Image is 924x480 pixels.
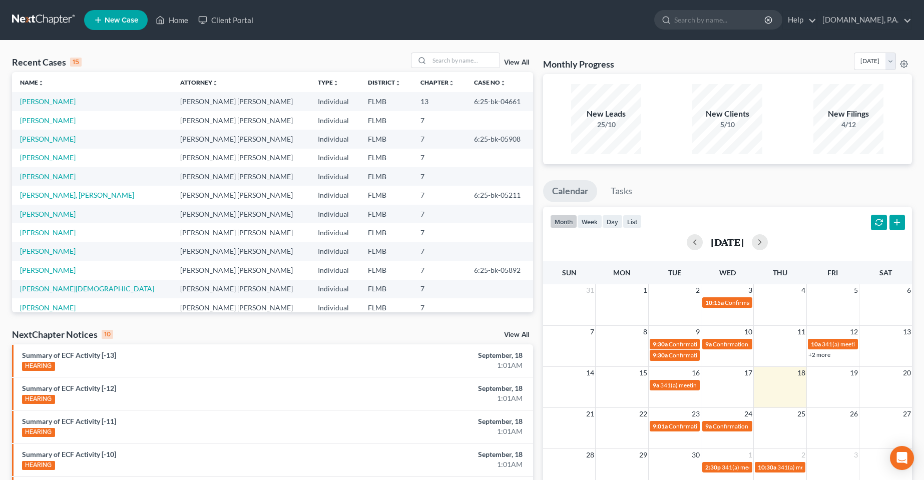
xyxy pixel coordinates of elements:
[105,17,138,24] span: New Case
[310,186,360,204] td: Individual
[849,367,859,379] span: 19
[360,186,412,204] td: FLMB
[360,111,412,130] td: FLMB
[695,326,701,338] span: 9
[429,53,500,68] input: Search by name...
[310,111,360,130] td: Individual
[412,280,466,298] td: 7
[879,268,892,277] span: Sat
[777,463,817,471] span: 341(a) meeting
[22,384,116,392] a: Summary of ECF Activity [-12]
[412,92,466,111] td: 13
[20,228,76,237] a: [PERSON_NAME]
[310,242,360,261] td: Individual
[412,242,466,261] td: 7
[758,463,776,471] span: 10:30a
[722,463,761,471] span: 341(a) meeting
[20,303,76,312] a: [PERSON_NAME]
[504,59,529,66] a: View All
[172,223,310,242] td: [PERSON_NAME] [PERSON_NAME]
[902,326,912,338] span: 13
[360,167,412,186] td: FLMB
[22,395,55,404] div: HEARING
[180,79,218,86] a: Attorneyunfold_more
[70,58,82,67] div: 15
[362,426,523,436] div: 1:01AM
[412,149,466,167] td: 7
[813,108,883,120] div: New Filings
[360,205,412,223] td: FLMB
[638,449,648,461] span: 29
[20,97,76,106] a: [PERSON_NAME]
[38,80,44,86] i: unfold_more
[22,428,55,437] div: HEARING
[412,298,466,317] td: 7
[743,367,753,379] span: 17
[310,280,360,298] td: Individual
[743,408,753,420] span: 24
[695,284,701,296] span: 2
[362,350,523,360] div: September, 18
[172,298,310,317] td: [PERSON_NAME] [PERSON_NAME]
[310,205,360,223] td: Individual
[22,417,116,425] a: Summary of ECF Activity [-11]
[172,205,310,223] td: [PERSON_NAME] [PERSON_NAME]
[20,210,76,218] a: [PERSON_NAME]
[747,449,753,461] span: 1
[585,449,595,461] span: 28
[853,284,859,296] span: 5
[713,340,769,348] span: Confirmation hearing
[22,362,55,371] div: HEARING
[691,449,701,461] span: 30
[193,11,258,29] a: Client Portal
[585,284,595,296] span: 31
[20,116,76,125] a: [PERSON_NAME]
[412,186,466,204] td: 7
[890,446,914,470] div: Open Intercom Messenger
[20,153,76,162] a: [PERSON_NAME]
[602,215,623,228] button: day
[550,215,577,228] button: month
[906,284,912,296] span: 6
[333,80,339,86] i: unfold_more
[172,111,310,130] td: [PERSON_NAME] [PERSON_NAME]
[172,92,310,111] td: [PERSON_NAME] [PERSON_NAME]
[543,58,614,70] h3: Monthly Progress
[362,449,523,459] div: September, 18
[674,11,766,29] input: Search by name...
[705,463,721,471] span: 2:30p
[585,408,595,420] span: 21
[705,340,712,348] span: 9a
[310,130,360,148] td: Individual
[623,215,642,228] button: list
[713,422,769,430] span: Confirmation hearing
[102,330,113,339] div: 10
[585,367,595,379] span: 14
[360,261,412,279] td: FLMB
[571,108,641,120] div: New Leads
[466,130,533,148] td: 6:25-bk-05908
[22,450,116,458] a: Summary of ECF Activity [-10]
[412,111,466,130] td: 7
[800,284,806,296] span: 4
[310,92,360,111] td: Individual
[466,261,533,279] td: 6:25-bk-05892
[827,268,838,277] span: Fri
[412,205,466,223] td: 7
[20,266,76,274] a: [PERSON_NAME]
[796,408,806,420] span: 25
[172,130,310,148] td: [PERSON_NAME] [PERSON_NAME]
[902,367,912,379] span: 20
[692,120,762,130] div: 5/10
[20,172,76,181] a: [PERSON_NAME]
[719,268,736,277] span: Wed
[669,340,725,348] span: Confirmation hearing
[705,299,724,306] span: 10:15a
[360,149,412,167] td: FLMB
[20,135,76,143] a: [PERSON_NAME]
[668,268,681,277] span: Tue
[822,340,861,348] span: 341(a) meeting
[362,383,523,393] div: September, 18
[692,108,762,120] div: New Clients
[638,408,648,420] span: 22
